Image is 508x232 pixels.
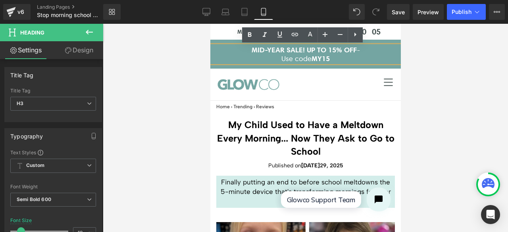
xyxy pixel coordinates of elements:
[481,205,500,224] div: Open Intercom Messenger
[91,138,110,145] strong: [DATE]
[368,4,384,20] button: Redo
[10,218,32,223] div: Font Size
[147,4,156,12] span: 20
[413,4,444,20] a: Preview
[103,4,121,20] a: New Library
[418,8,439,16] span: Preview
[65,157,187,194] iframe: Tidio Chat
[162,4,170,12] span: 05
[133,4,142,12] span: 14
[53,41,105,59] a: Design
[17,196,51,202] b: Semi Bold 600
[10,149,96,155] div: Text Styles
[20,29,44,36] span: Heading
[6,138,185,146] p: Published on
[349,4,365,20] button: Undo
[17,100,23,106] b: H3
[235,4,254,20] a: Tablet
[71,31,101,39] span: Use code
[101,30,119,39] span: MY15
[254,4,273,20] a: Mobile
[26,162,44,169] b: Custom
[37,4,116,10] a: Landing Pages
[146,22,150,30] span: -
[7,95,184,133] span: My Child Used to Have a Meltdown Every Morning... Now They Ask to Go to School
[6,79,185,86] p: Home › Trending › Reviews
[16,7,26,17] div: v6
[10,128,43,140] div: Typography
[10,184,96,190] div: Font Weight
[10,88,96,94] div: Title Tag
[447,4,486,20] button: Publish
[3,4,31,20] a: v6
[110,138,133,145] strong: 29, 2025
[75,4,100,12] span: ENDING IN
[37,12,101,18] span: Stop morning school meltdowns in 5 minutes with CalmCarry
[197,4,216,20] a: Desktop
[10,67,34,79] div: Title Tag
[489,4,505,20] button: More
[216,4,235,20] a: Laptop
[392,8,405,16] span: Save
[452,9,471,15] span: Publish
[8,154,183,182] p: Finally putting an end to before school meltdowns the 5-minute device that's transforming morning...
